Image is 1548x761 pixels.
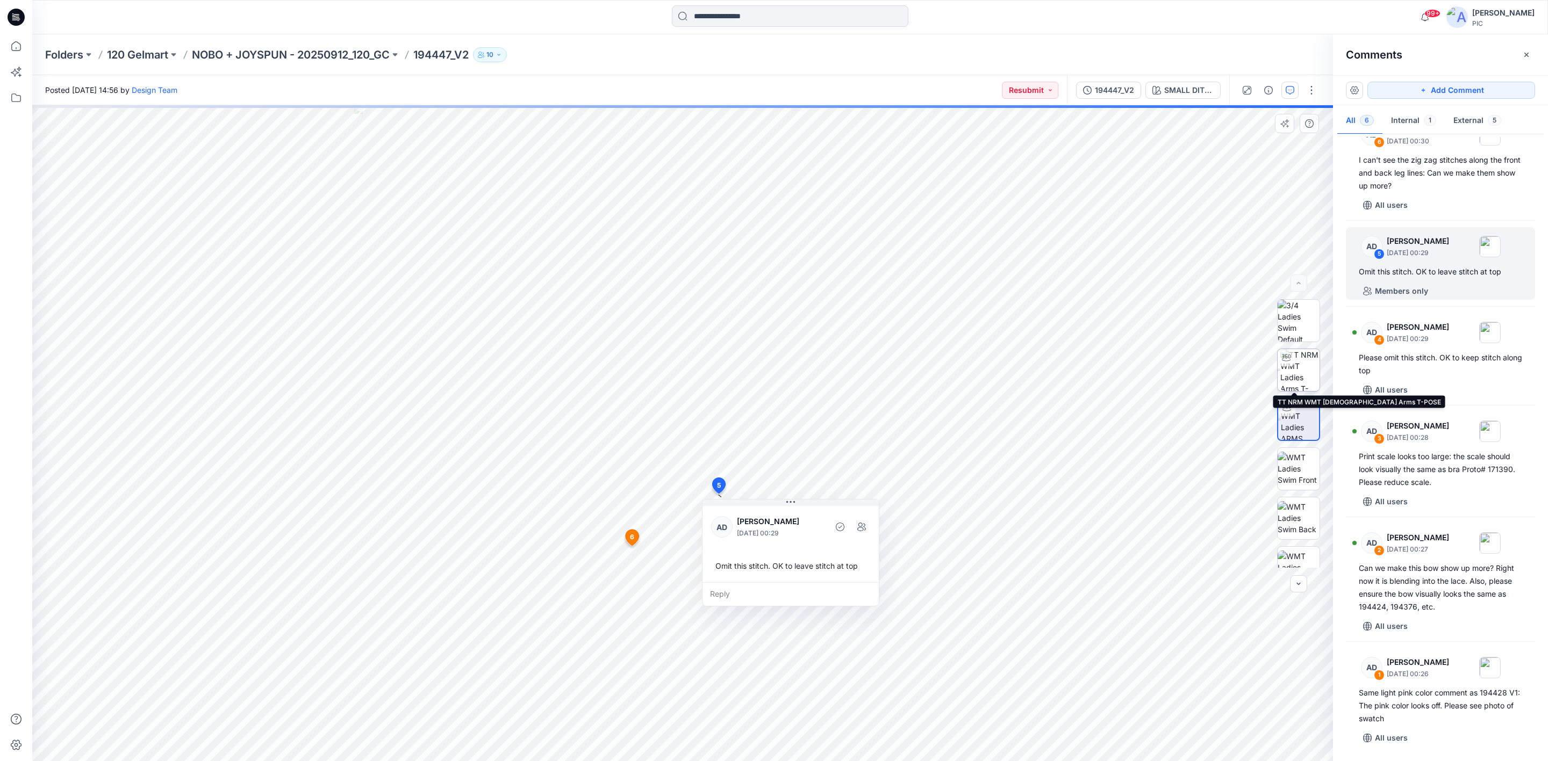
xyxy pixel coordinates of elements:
div: [PERSON_NAME] [1472,6,1535,19]
span: 1 [1424,115,1436,126]
p: [DATE] 00:28 [1387,432,1449,443]
button: Add Comment [1367,82,1535,99]
span: Posted [DATE] 14:56 by [45,84,177,96]
div: 194447_V2 [1095,84,1134,96]
button: All users [1359,381,1412,398]
img: avatar [1446,6,1468,28]
span: 5 [717,481,721,490]
a: Design Team [132,85,177,95]
p: All users [1375,731,1408,744]
a: Folders [45,47,83,62]
div: AD [1361,532,1382,554]
p: [PERSON_NAME] [737,515,825,528]
div: Omit this stitch. OK to leave stitch at top [1359,265,1522,278]
img: WMT Ladies Swim Left [1278,550,1320,584]
div: AD [1361,236,1382,257]
button: Details [1260,82,1277,99]
img: WMT Ladies Swim Front [1278,452,1320,485]
p: All users [1375,383,1408,396]
a: 120 Gelmart [107,47,168,62]
button: All users [1359,493,1412,510]
p: [PERSON_NAME] [1387,321,1449,334]
button: All users [1359,729,1412,746]
p: [PERSON_NAME] [1387,656,1449,669]
p: [PERSON_NAME] [1387,235,1449,248]
p: [PERSON_NAME] [1387,531,1449,544]
button: Members only [1359,282,1432,300]
img: TT NRM WMT Ladies Arms T-POSE [1280,349,1320,391]
p: [DATE] 00:30 [1387,136,1449,147]
div: 4 [1374,335,1385,345]
span: 99+ [1424,9,1440,18]
div: Same light pink color comment as 194428 V1: The pink color looks off. Please see photo of swatch [1359,686,1522,725]
img: 3/4 Ladies Swim Default [1278,300,1320,342]
button: All [1337,107,1382,135]
p: All users [1375,199,1408,212]
button: Internal [1382,107,1445,135]
p: All users [1375,495,1408,508]
div: Print scale looks too large: the scale should look visually the same as bra Proto# 171390. Please... [1359,450,1522,489]
p: [DATE] 00:27 [1387,544,1449,555]
div: AD [1361,657,1382,678]
div: SMALL DITSY V1_PLUM CANDY [1164,84,1214,96]
a: NOBO + JOYSPUN - 20250912_120_GC [192,47,390,62]
p: [DATE] 00:29 [737,528,825,539]
button: All users [1359,618,1412,635]
div: PIC [1472,19,1535,27]
span: 6 [1360,115,1374,126]
div: AD [711,516,733,538]
button: External [1445,107,1510,135]
p: All users [1375,620,1408,633]
div: AD [1361,421,1382,442]
div: Reply [703,582,879,606]
div: I can't see the zig zag stitches along the front and back leg lines: Can we make them show up more? [1359,154,1522,192]
div: 2 [1374,545,1385,556]
p: [DATE] 00:26 [1387,669,1449,679]
div: 6 [1374,137,1385,148]
img: TT NRM WMT Ladies ARMS DOWN [1281,399,1319,440]
button: 194447_V2 [1076,82,1141,99]
span: 6 [630,532,634,542]
button: 10 [473,47,507,62]
p: [DATE] 00:29 [1387,248,1449,258]
p: 194447_V2 [413,47,469,62]
span: 5 [1488,115,1501,126]
button: All users [1359,197,1412,214]
p: [PERSON_NAME] [1387,419,1449,432]
div: Can we make this bow show up more? Right now it is blending into the lace. Also, please ensure th... [1359,562,1522,613]
p: [DATE] 00:29 [1387,334,1449,344]
p: 10 [486,49,493,61]
div: AD [1361,322,1382,343]
div: Please omit this stitch. OK to keep stitch along top [1359,351,1522,377]
div: 1 [1374,670,1385,680]
button: SMALL DITSY V1_PLUM CANDY [1145,82,1221,99]
img: WMT Ladies Swim Back [1278,501,1320,535]
h2: Comments [1346,48,1402,61]
div: Omit this stitch. OK to leave stitch at top [711,556,870,576]
div: 3 [1374,433,1385,444]
div: 5 [1374,249,1385,259]
p: Members only [1375,285,1428,298]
